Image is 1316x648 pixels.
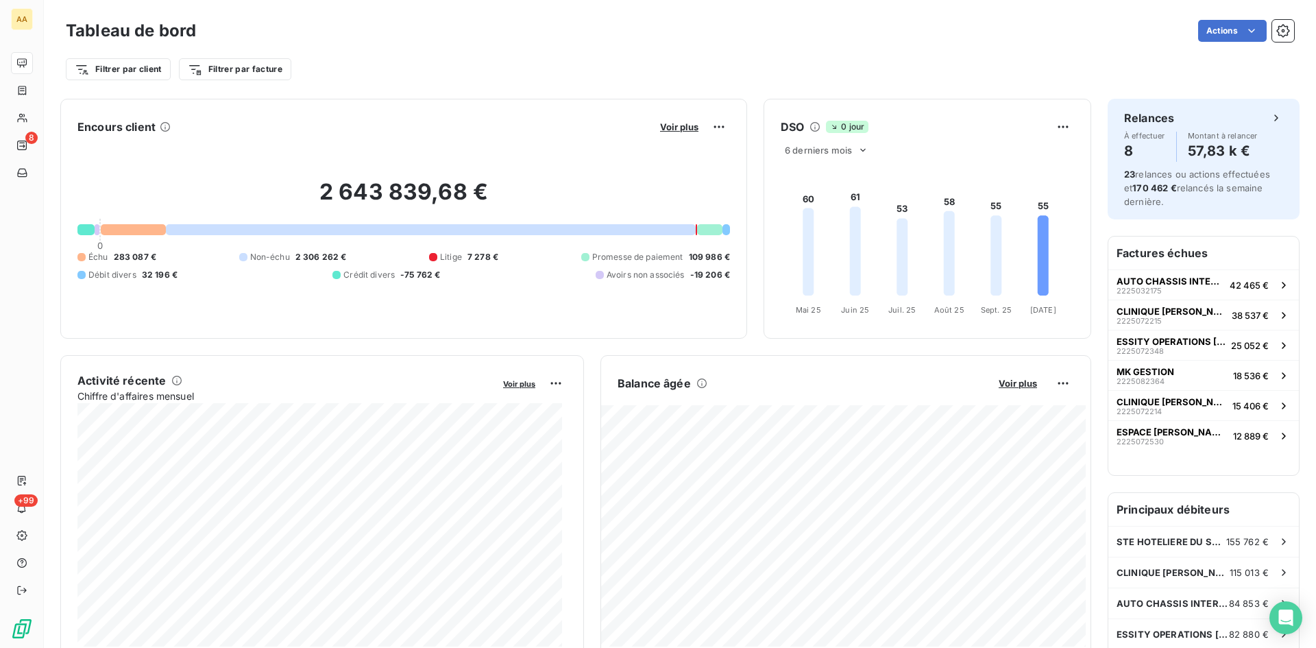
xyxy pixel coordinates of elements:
[1117,317,1162,325] span: 2225072215
[1188,140,1258,162] h4: 57,83 k €
[1117,347,1164,355] span: 2225072348
[1124,169,1135,180] span: 23
[1117,336,1226,347] span: ESSITY OPERATIONS [GEOGRAPHIC_DATA]
[1232,400,1269,411] span: 15 406 €
[1233,370,1269,381] span: 18 536 €
[1117,427,1228,437] span: ESPACE [PERSON_NAME]
[1198,20,1267,42] button: Actions
[179,58,291,80] button: Filtrer par facture
[88,269,136,281] span: Débit divers
[1124,110,1174,126] h6: Relances
[826,121,868,133] span: 0 jour
[656,121,703,133] button: Voir plus
[66,19,196,43] h3: Tableau de bord
[934,305,964,315] tspan: Août 25
[1117,437,1164,446] span: 2225072530
[97,240,103,251] span: 0
[77,119,156,135] h6: Encours client
[1226,536,1269,547] span: 155 762 €
[1229,629,1269,640] span: 82 880 €
[1117,598,1229,609] span: AUTO CHASSIS INTERNATIONAL
[1117,567,1230,578] span: CLINIQUE [PERSON_NAME] 2
[1108,330,1299,360] button: ESSITY OPERATIONS [GEOGRAPHIC_DATA]222507234825 052 €
[1117,306,1226,317] span: CLINIQUE [PERSON_NAME] 2
[14,494,38,507] span: +99
[114,251,156,263] span: 283 087 €
[467,251,498,263] span: 7 278 €
[66,58,171,80] button: Filtrer par client
[690,269,730,281] span: -19 206 €
[1132,182,1176,193] span: 170 462 €
[1117,366,1174,377] span: MK GESTION
[1230,567,1269,578] span: 115 013 €
[999,378,1037,389] span: Voir plus
[440,251,462,263] span: Litige
[660,121,698,132] span: Voir plus
[592,251,683,263] span: Promesse de paiement
[1231,340,1269,351] span: 25 052 €
[77,372,166,389] h6: Activité récente
[1188,132,1258,140] span: Montant à relancer
[1117,377,1165,385] span: 2225082364
[1269,601,1302,634] div: Open Intercom Messenger
[11,618,33,640] img: Logo LeanPay
[1229,598,1269,609] span: 84 853 €
[1124,140,1165,162] h4: 8
[1124,169,1270,207] span: relances ou actions effectuées et relancés la semaine dernière.
[1117,396,1227,407] span: CLINIQUE [PERSON_NAME]
[1108,493,1299,526] h6: Principaux débiteurs
[1117,536,1226,547] span: STE HOTELIERE DU SH61QG
[995,377,1041,389] button: Voir plus
[1108,269,1299,300] button: AUTO CHASSIS INTERNATIONAL222503217542 465 €
[88,251,108,263] span: Échu
[1030,305,1056,315] tspan: [DATE]
[77,389,493,403] span: Chiffre d'affaires mensuel
[400,269,440,281] span: -75 762 €
[499,377,539,389] button: Voir plus
[888,305,916,315] tspan: Juil. 25
[1108,300,1299,330] button: CLINIQUE [PERSON_NAME] 2222507221538 537 €
[142,269,178,281] span: 32 196 €
[618,375,691,392] h6: Balance âgée
[1108,420,1299,451] button: ESPACE [PERSON_NAME]222507253012 889 €
[343,269,395,281] span: Crédit divers
[11,8,33,30] div: AA
[25,132,38,144] span: 8
[1108,360,1299,390] button: MK GESTION222508236418 536 €
[1232,310,1269,321] span: 38 537 €
[841,305,869,315] tspan: Juin 25
[1108,237,1299,269] h6: Factures échues
[1230,280,1269,291] span: 42 465 €
[1117,407,1162,416] span: 2225072214
[1117,276,1224,287] span: AUTO CHASSIS INTERNATIONAL
[295,251,347,263] span: 2 306 262 €
[1124,132,1165,140] span: À effectuer
[689,251,730,263] span: 109 986 €
[796,305,821,315] tspan: Mai 25
[1117,287,1162,295] span: 2225032175
[77,178,730,219] h2: 2 643 839,68 €
[607,269,685,281] span: Avoirs non associés
[1233,431,1269,442] span: 12 889 €
[1117,629,1229,640] span: ESSITY OPERATIONS [GEOGRAPHIC_DATA]
[250,251,290,263] span: Non-échu
[1108,390,1299,420] button: CLINIQUE [PERSON_NAME]222507221415 406 €
[785,145,852,156] span: 6 derniers mois
[981,305,1012,315] tspan: Sept. 25
[781,119,804,135] h6: DSO
[503,379,535,389] span: Voir plus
